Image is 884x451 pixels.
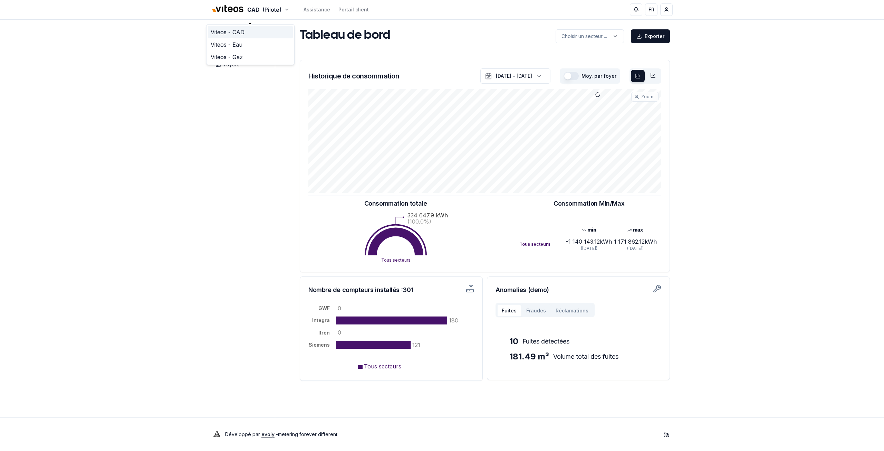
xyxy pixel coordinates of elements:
[519,242,566,247] div: Tous secteurs
[566,237,612,246] div: -1 140 143.12 kWh
[364,199,427,208] h3: Consommation totale
[612,246,659,251] div: ([DATE])
[407,212,448,219] text: 334 647.9 kWh
[381,257,410,263] text: Tous secteurs
[612,226,659,233] div: max
[208,51,293,63] a: Viteos - Gaz
[407,218,431,225] text: (100.0%)
[566,226,612,233] div: min
[566,246,612,251] div: ([DATE])
[641,94,653,100] span: Zoom
[208,26,293,38] a: Viteos - CAD
[208,38,293,51] a: Viteos - Eau
[554,199,624,208] h3: Consommation Min/Max
[612,237,659,246] div: 1 171 862.12 kWh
